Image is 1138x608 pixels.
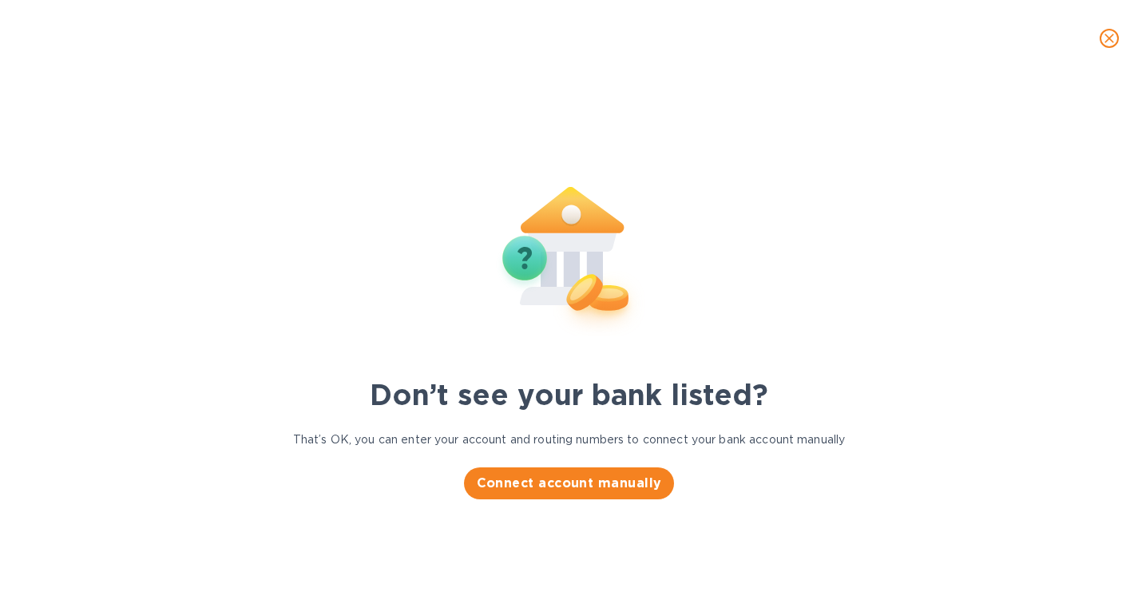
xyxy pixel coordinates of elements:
[370,377,768,412] b: Don’t see your bank listed?
[293,431,845,448] p: That’s OK, you can enter your account and routing numbers to connect your bank account manually
[1090,19,1128,58] button: close
[1058,531,1138,608] iframe: Chat Widget
[477,474,662,493] span: Connect account manually
[464,467,675,499] button: Connect account manually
